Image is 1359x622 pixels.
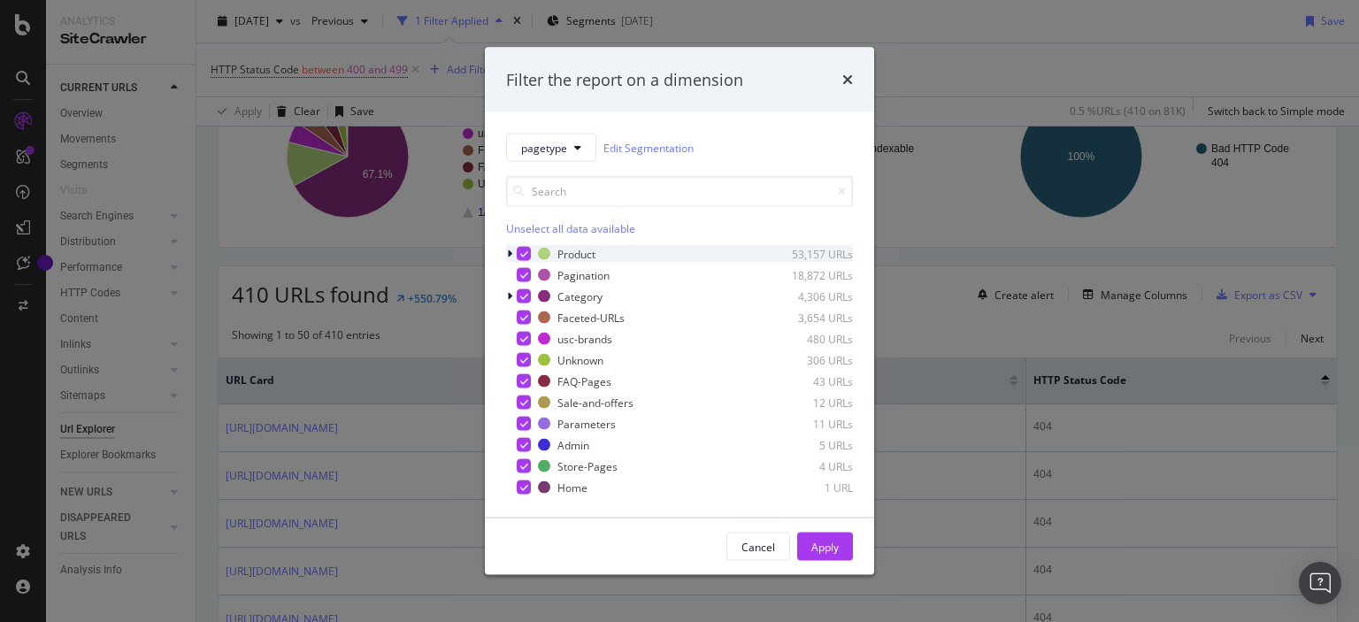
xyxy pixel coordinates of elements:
div: 12 URLs [766,395,853,410]
div: Filter the report on a dimension [506,68,743,91]
div: 4 URLs [766,458,853,473]
div: 43 URLs [766,373,853,388]
div: Admin [557,437,589,452]
div: usc-brands [557,331,612,346]
div: times [842,68,853,91]
div: 1 URL [766,480,853,495]
div: Product [557,246,595,261]
div: Open Intercom Messenger [1299,562,1341,604]
input: Search [506,176,853,207]
div: 53,157 URLs [766,246,853,261]
div: FAQ-Pages [557,373,611,388]
div: Apply [811,539,839,554]
div: Parameters [557,416,616,431]
div: 3,654 URLs [766,310,853,325]
div: Cancel [741,539,775,554]
div: 5 URLs [766,437,853,452]
div: 18,872 URLs [766,267,853,282]
a: Edit Segmentation [603,138,694,157]
div: Category [557,288,603,303]
div: Home [557,480,587,495]
div: 11 URLs [766,416,853,431]
div: 480 URLs [766,331,853,346]
div: Unselect all data available [506,221,853,236]
div: Faceted-URLs [557,310,625,325]
button: pagetype [506,134,596,162]
button: Cancel [726,533,790,561]
div: Store-Pages [557,458,618,473]
div: 4,306 URLs [766,288,853,303]
div: modal [485,47,874,575]
span: pagetype [521,140,567,155]
button: Apply [797,533,853,561]
div: Sale-and-offers [557,395,633,410]
div: Pagination [557,267,610,282]
div: Unknown [557,352,603,367]
div: 306 URLs [766,352,853,367]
